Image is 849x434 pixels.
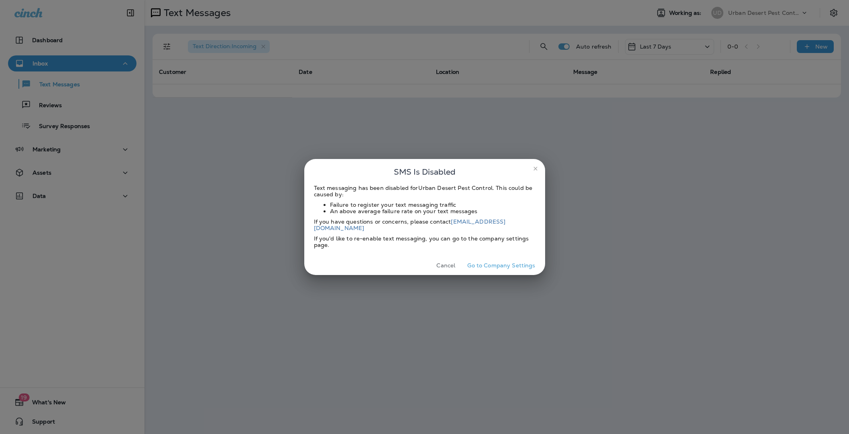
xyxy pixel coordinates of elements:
[314,235,535,248] div: If you'd like to re-enable text messaging, you can go to the company settings page.
[431,259,461,272] button: Cancel
[314,185,535,198] div: Text messaging has been disabled for Urban Desert Pest Control . This could be caused by:
[394,165,456,178] span: SMS Is Disabled
[330,202,535,208] li: Failure to register your text messaging traffic
[464,259,538,272] button: Go to Company Settings
[529,162,542,175] button: close
[330,208,535,214] li: An above average failure rate on your text messages
[314,218,535,231] div: If you have questions or concerns, please contact
[314,218,506,232] a: [EMAIL_ADDRESS][DOMAIN_NAME]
